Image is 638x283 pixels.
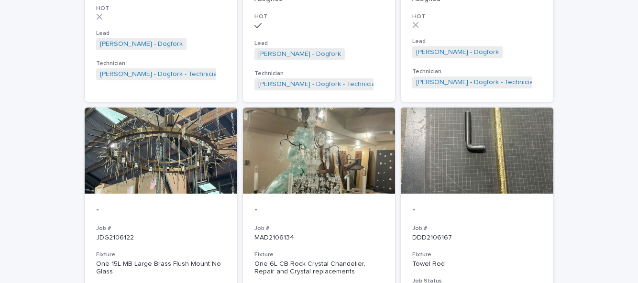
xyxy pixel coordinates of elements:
[100,40,183,48] a: [PERSON_NAME] - Dogfork
[96,30,226,37] h3: Lead
[96,234,226,242] p: JDG2106122
[254,13,384,21] h3: HOT
[96,251,226,259] h3: Fixture
[254,205,384,216] p: -
[254,70,384,77] h3: Technician
[412,38,542,45] h3: Lead
[254,260,384,276] div: One 6L CB Rock Crystal Chandelier, Repair and Crystal replacements
[254,251,384,259] h3: Fixture
[412,260,542,268] div: Towel Rod
[96,205,226,216] p: -
[412,68,542,76] h3: Technician
[412,205,542,216] p: -
[416,48,499,56] a: [PERSON_NAME] - Dogfork
[254,225,384,232] h3: Job #
[254,234,384,242] p: MAD2106134
[412,13,542,21] h3: HOT
[258,80,379,88] a: [PERSON_NAME] - Dogfork - Technician
[258,50,341,58] a: [PERSON_NAME] - Dogfork
[100,70,221,78] a: [PERSON_NAME] - Dogfork - Technician
[96,60,226,67] h3: Technician
[416,78,537,87] a: [PERSON_NAME] - Dogfork - Technician
[96,5,226,12] h3: HOT
[412,251,542,259] h3: Fixture
[412,225,542,232] h3: Job #
[412,234,542,242] p: DDD2106167
[96,225,226,232] h3: Job #
[96,260,226,276] div: One 15L MB Large Brass Flush Mount No Glass
[254,40,384,47] h3: Lead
